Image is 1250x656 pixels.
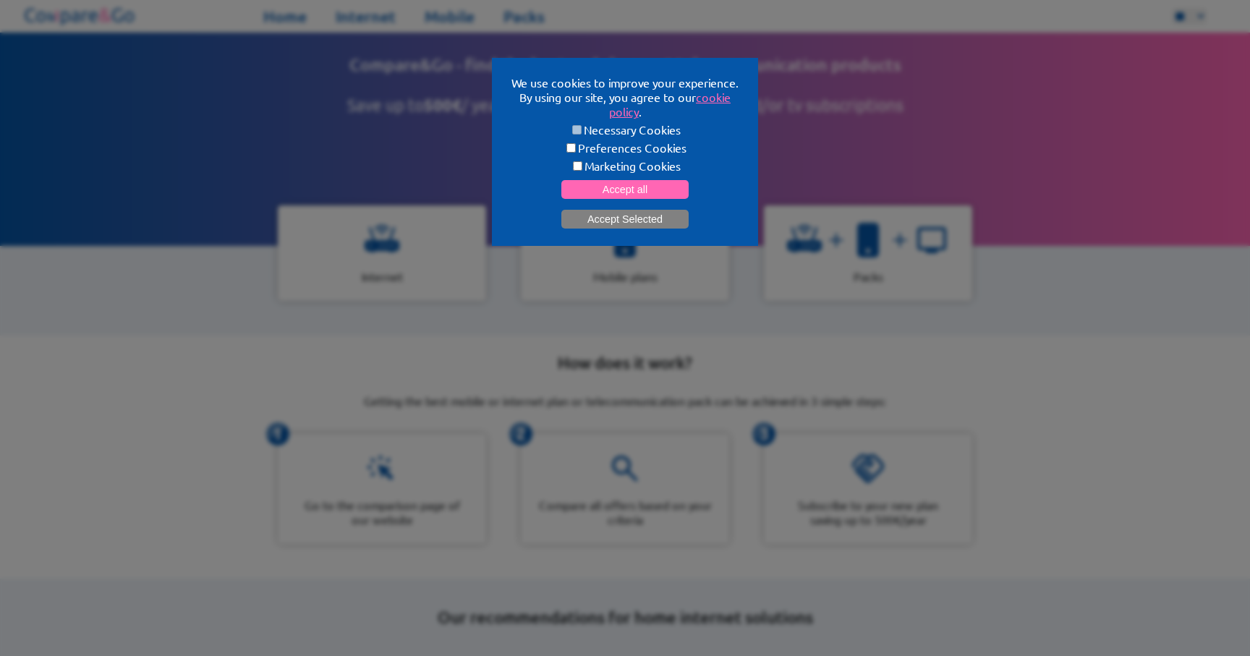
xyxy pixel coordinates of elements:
label: Preferences Cookies [509,140,741,155]
a: cookie policy [609,90,731,119]
p: We use cookies to improve your experience. By using our site, you agree to our . [509,75,741,119]
label: Necessary Cookies [509,122,741,137]
label: Marketing Cookies [509,158,741,173]
input: Necessary Cookies [572,125,582,135]
button: Accept Selected [561,210,689,229]
input: Preferences Cookies [566,143,576,153]
button: Accept all [561,180,689,199]
input: Marketing Cookies [573,161,582,171]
